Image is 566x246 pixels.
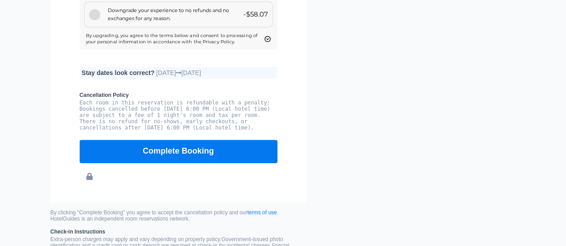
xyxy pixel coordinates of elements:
b: Cancellation Policy [80,92,277,98]
b: Check-in Instructions [51,228,306,234]
button: Complete Booking [80,140,277,163]
pre: Each room in this reservation is refundable with a penalty: Bookings cancelled before [DATE] 6:00... [80,100,277,131]
small: By clicking "Complete Booking" you agree to accept the cancellation policy and our . HotelGuides ... [51,209,306,221]
a: terms of use [247,209,277,215]
span: [DATE] [DATE] [156,69,201,76]
b: Stay dates look correct? [82,69,155,76]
